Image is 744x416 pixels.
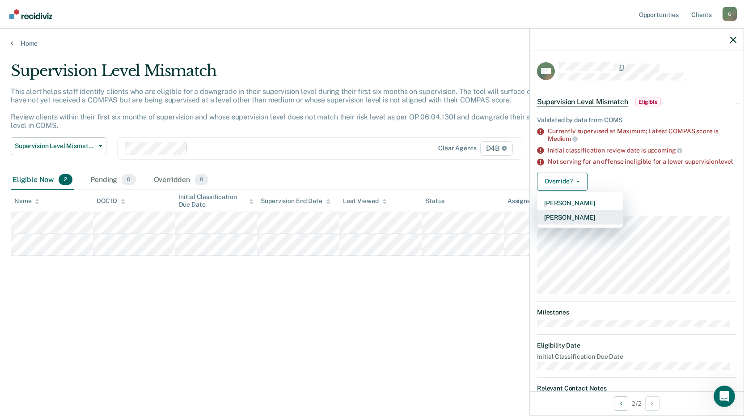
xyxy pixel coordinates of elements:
div: Supervision Level Mismatch [11,62,569,87]
span: Eligible [635,98,661,106]
div: Eligible Now [11,170,74,190]
span: level [719,158,732,165]
div: Overridden [152,170,211,190]
button: Next Opportunity [645,396,659,411]
p: This alert helps staff identify clients who are eligible for a downgrade in their supervision lev... [11,87,563,130]
div: Pending [89,170,137,190]
div: 2 / 2 [530,391,744,415]
a: Home [11,39,733,47]
div: Not serving for an offense ineligible for a lower supervision [548,158,736,166]
button: Override? [537,173,588,191]
button: Previous Opportunity [614,396,628,411]
button: Profile dropdown button [723,7,737,21]
div: Currently supervised at Maximum; Latest COMPAS score is [548,127,736,143]
span: 0 [122,174,135,186]
div: DOC ID [97,197,125,205]
span: Medium [548,135,578,142]
img: Recidiviz [9,9,52,19]
dt: Relevant Contact Notes [537,385,736,392]
dt: Milestones [537,309,736,316]
button: [PERSON_NAME] [537,196,623,210]
span: Supervision Level Mismatch [15,142,95,150]
button: [PERSON_NAME] [537,210,623,225]
span: upcoming [647,147,683,154]
div: Name [14,197,39,205]
iframe: Intercom live chat [714,386,735,407]
span: 0 [194,174,208,186]
span: D4B [480,141,513,156]
div: Assigned to [507,197,550,205]
div: Last Viewed [343,197,386,205]
div: Initial classification review date is [548,146,736,154]
div: Supervision End Date [261,197,330,205]
dt: Initial Classification Due Date [537,353,736,361]
span: 2 [59,174,72,186]
div: Status [425,197,444,205]
div: G [723,7,737,21]
div: Initial Classification Due Date [179,193,254,208]
dt: Eligibility Date [537,342,736,349]
dt: Supervision [537,205,736,212]
span: Supervision Level Mismatch [537,98,628,106]
div: Validated by data from COMS [537,116,736,124]
div: Supervision Level MismatchEligible [530,88,744,116]
div: Clear agents [438,144,476,152]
